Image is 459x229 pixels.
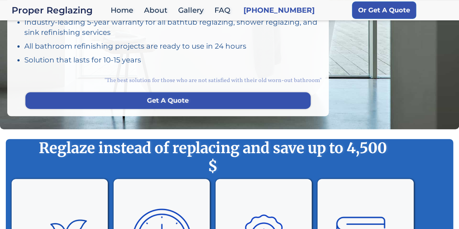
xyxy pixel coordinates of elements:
div: Solution that lasts for 10-15 years [24,55,321,65]
a: [PHONE_NUMBER] [243,5,315,15]
a: Get A Quote [25,92,311,109]
div: Industry-leading 5-year warranty for all bathtub reglazing, shower reglazing, and sink refinishin... [24,17,321,37]
a: home [12,5,107,15]
div: "The best solution for those who are not satisfied with their old worn-out bathroom" [15,69,321,92]
a: About [140,3,175,18]
a: Gallery [175,3,211,18]
a: Or Get A Quote [352,1,416,19]
strong: Reglaze instead of replacing and save up to 4,500 $ [26,139,399,175]
div: Proper Reglazing [12,5,107,15]
div: All bathroom refinishing projects are ready to use in 24 hours [24,41,321,51]
a: FAQ [211,3,238,18]
a: Home [107,3,140,18]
